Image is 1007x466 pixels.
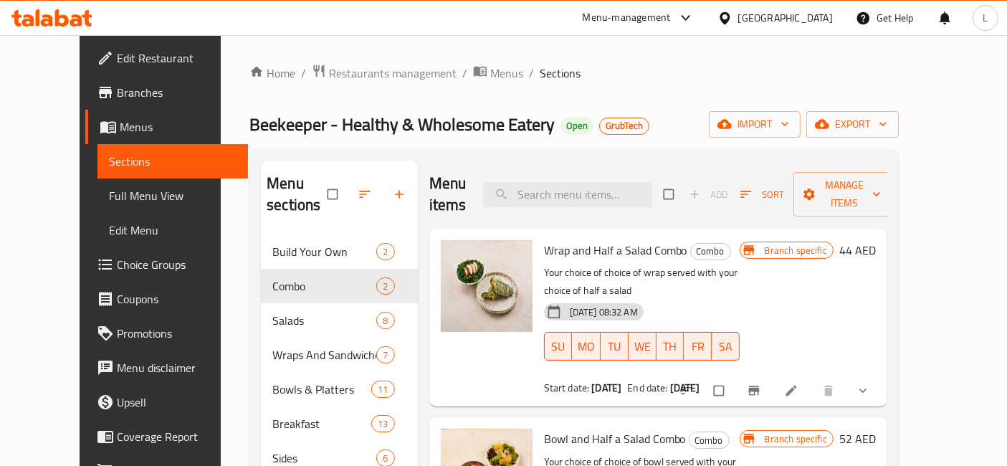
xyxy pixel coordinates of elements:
h2: Menu sections [267,173,327,216]
span: Bowls & Platters [272,381,371,398]
span: FR [689,336,706,357]
span: WE [634,336,651,357]
a: Edit menu item [784,384,801,398]
div: Wraps And Sandwiches7 [261,338,417,372]
li: / [462,65,467,82]
span: Beekeeper - Healthy & Wholesome Eatery [249,108,555,141]
div: Build Your Own [272,243,376,260]
span: SA [717,336,734,357]
button: import [709,111,801,138]
div: items [371,381,394,398]
div: items [376,312,394,329]
span: Branch specific [759,244,833,257]
h2: Menu items [429,173,467,216]
a: Upsell [85,385,248,419]
span: 2 [377,245,393,259]
span: Menu disclaimer [117,359,237,376]
a: Menus [473,64,523,82]
div: items [376,277,394,295]
span: Open [560,120,593,132]
button: SU [544,332,573,361]
span: Select to update [705,377,735,404]
button: sort-choices [671,375,705,406]
div: Open [560,118,593,135]
span: Promotions [117,325,237,342]
span: 7 [377,348,393,362]
button: export [806,111,899,138]
span: Upsell [117,394,237,411]
div: Breakfast13 [261,406,417,441]
span: Breakfast [272,415,371,432]
span: Coupons [117,290,237,308]
span: Bowl and Half a Salad Combo [544,428,686,450]
span: TU [606,336,623,357]
span: Start date: [544,379,590,397]
div: Menu-management [583,9,671,27]
b: [DATE] [670,379,700,397]
span: Edit Menu [109,222,237,239]
nav: breadcrumb [249,64,899,82]
span: Restaurants management [329,65,457,82]
a: Promotions [85,316,248,351]
div: Salads8 [261,303,417,338]
span: L [983,10,988,26]
span: Salads [272,312,376,329]
li: / [529,65,534,82]
div: items [371,415,394,432]
span: Sections [109,153,237,170]
span: Wraps And Sandwiches [272,346,376,363]
button: Manage items [793,172,895,217]
span: SU [550,336,567,357]
span: MO [578,336,595,357]
span: GrubTech [600,120,649,132]
span: Full Menu View [109,187,237,204]
div: items [376,243,394,260]
span: Branch specific [759,432,833,446]
span: Menus [490,65,523,82]
span: Sort [740,186,784,203]
h6: 52 AED [839,429,876,449]
span: 11 [372,383,393,396]
a: Menus [85,110,248,144]
li: / [301,65,306,82]
span: import [720,115,789,133]
span: Sections [540,65,581,82]
a: Coverage Report [85,419,248,454]
button: Sort [737,184,788,206]
span: Combo [689,432,729,449]
input: search [483,182,652,207]
button: MO [572,332,601,361]
span: Select all sections [319,181,349,208]
span: Choice Groups [117,256,237,273]
a: Branches [85,75,248,110]
a: Menu disclaimer [85,351,248,385]
span: export [818,115,887,133]
button: WE [629,332,657,361]
span: Sort items [731,184,793,206]
span: End date: [627,379,667,397]
div: Combo [272,277,376,295]
b: [DATE] [591,379,621,397]
span: 6 [377,452,393,465]
img: Wrap and Half a Salad Combo [441,240,533,332]
a: Home [249,65,295,82]
span: Select section [655,181,685,208]
div: Combo2 [261,269,417,303]
span: [DATE] 08:32 AM [564,305,644,319]
span: 13 [372,417,393,431]
div: items [376,346,394,363]
div: Combo [690,243,731,260]
button: delete [813,375,847,406]
span: Sort sections [349,179,383,210]
button: FR [684,332,712,361]
span: TH [662,336,679,357]
span: Manage items [805,176,884,212]
a: Edit Restaurant [85,41,248,75]
span: Wrap and Half a Salad Combo [544,239,687,261]
a: Full Menu View [97,179,248,213]
a: Sections [97,144,248,179]
div: Build Your Own2 [261,234,417,269]
span: 2 [377,280,393,293]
